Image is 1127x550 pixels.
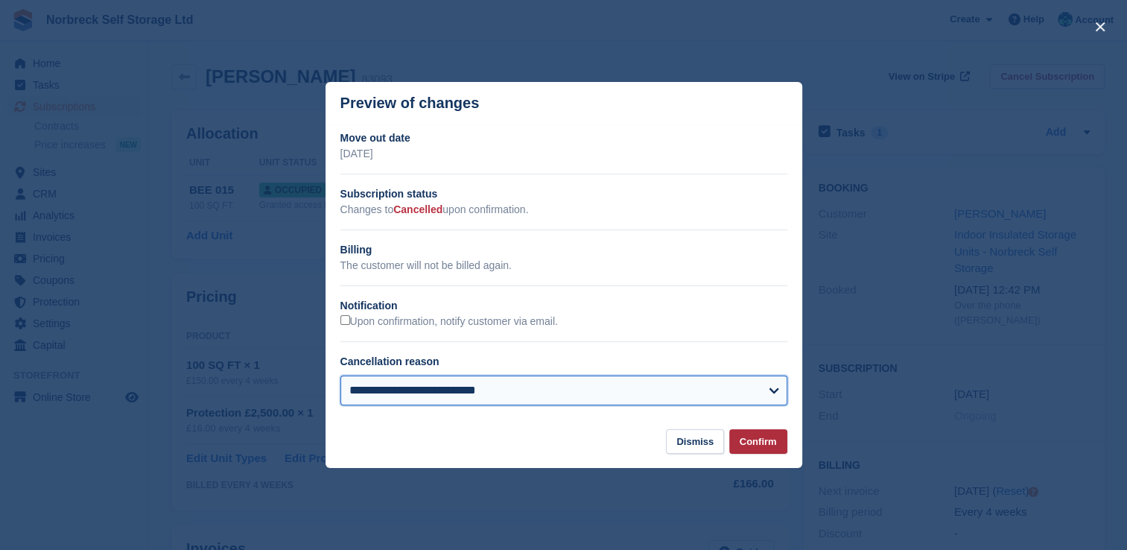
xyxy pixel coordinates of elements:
[340,146,787,162] p: [DATE]
[340,95,480,112] p: Preview of changes
[340,202,787,218] p: Changes to upon confirmation.
[340,242,787,258] h2: Billing
[340,315,558,329] label: Upon confirmation, notify customer via email.
[340,258,787,274] p: The customer will not be billed again.
[340,355,439,367] label: Cancellation reason
[340,130,787,146] h2: Move out date
[666,429,724,454] button: Dismiss
[340,298,787,314] h2: Notification
[1088,15,1112,39] button: close
[340,186,787,202] h2: Subscription status
[729,429,787,454] button: Confirm
[340,315,350,325] input: Upon confirmation, notify customer via email.
[393,203,442,215] span: Cancelled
